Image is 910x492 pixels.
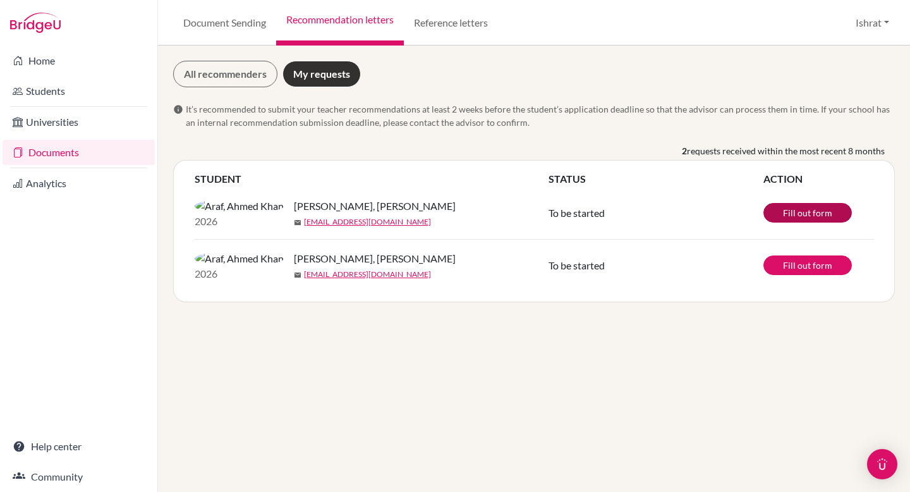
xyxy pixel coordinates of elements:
[294,251,456,266] span: [PERSON_NAME], [PERSON_NAME]
[3,78,155,104] a: Students
[3,48,155,73] a: Home
[682,144,687,157] b: 2
[3,109,155,135] a: Universities
[173,61,277,87] a: All recommenders
[195,214,284,229] p: 2026
[763,255,852,275] a: Fill out form
[763,171,874,187] th: ACTION
[3,171,155,196] a: Analytics
[687,144,885,157] span: requests received within the most recent 8 months
[3,434,155,459] a: Help center
[3,464,155,489] a: Community
[549,207,605,219] span: To be started
[294,271,301,279] span: mail
[548,171,763,187] th: STATUS
[10,13,61,33] img: Bridge-U
[195,266,284,281] p: 2026
[3,140,155,165] a: Documents
[195,251,284,266] img: Araf, Ahmed Khan
[194,171,548,187] th: STUDENT
[282,61,361,87] a: My requests
[294,199,456,214] span: [PERSON_NAME], [PERSON_NAME]
[294,219,301,226] span: mail
[850,11,895,35] button: Ishrat
[186,102,895,129] span: It’s recommended to submit your teacher recommendations at least 2 weeks before the student’s app...
[549,259,605,271] span: To be started
[763,203,852,223] a: Fill out form
[304,269,431,280] a: [EMAIL_ADDRESS][DOMAIN_NAME]
[867,449,897,479] div: Open Intercom Messenger
[195,199,284,214] img: Araf, Ahmed Khan
[304,216,431,228] a: [EMAIL_ADDRESS][DOMAIN_NAME]
[173,104,183,114] span: info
